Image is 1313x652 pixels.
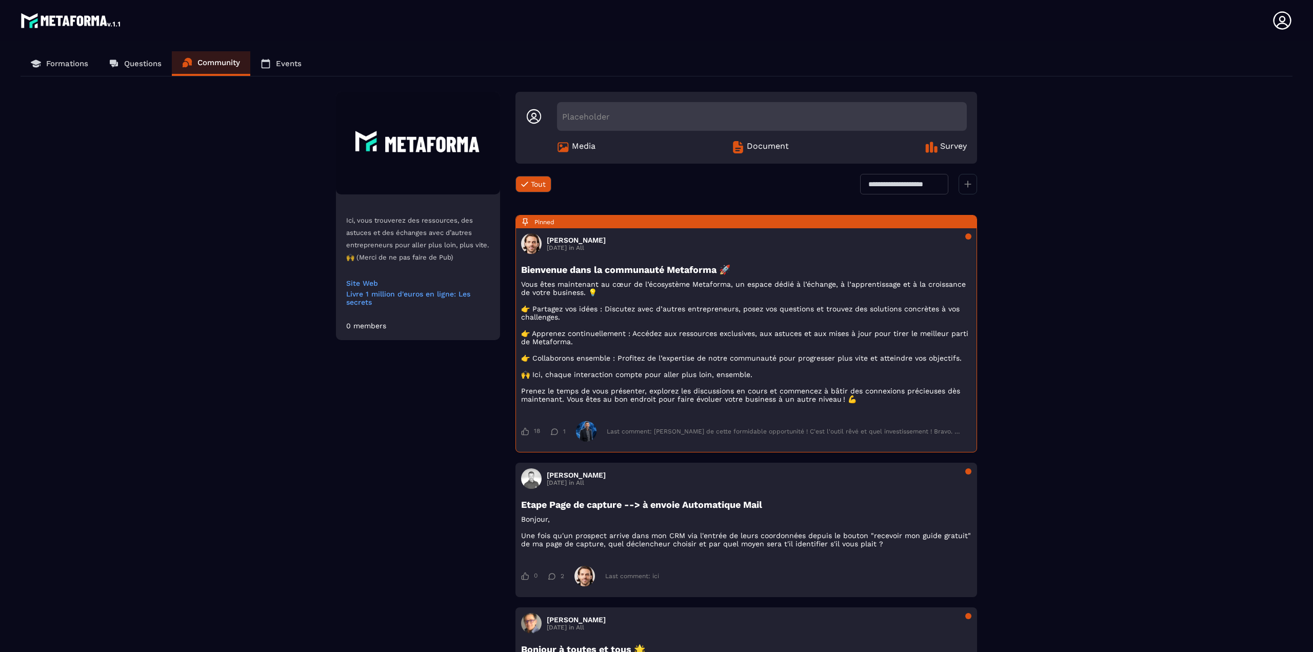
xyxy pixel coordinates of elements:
h3: [PERSON_NAME] [547,616,606,624]
a: Questions [98,51,172,76]
p: Bonjour, Une fois qu'un prospect arrive dans mon CRM via l'entrée de leurs coordonnées depuis le ... [521,515,971,548]
span: Tout [531,180,546,188]
p: Formations [46,59,88,68]
a: Formations [21,51,98,76]
span: Document [747,141,789,153]
div: Last comment: ici [605,572,659,580]
div: Last comment: [PERSON_NAME] de cette formidable opportunité ! C'est l'outil rêvé et quel investis... [607,428,961,435]
p: Ici, vous trouverez des ressources, des astuces et des échanges avec d’autres entrepreneurs pour ... [346,214,490,264]
h3: Etape Page de capture --> à envoie Automatique Mail [521,499,971,510]
img: Community background [336,92,500,194]
span: 2 [561,572,564,580]
p: [DATE] in All [547,244,606,251]
p: Questions [124,59,162,68]
h3: [PERSON_NAME] [547,236,606,244]
span: Survey [940,141,967,153]
p: [DATE] in All [547,624,606,631]
a: Events [250,51,312,76]
span: Pinned [534,219,554,226]
span: 1 [563,428,566,435]
p: Events [276,59,302,68]
h3: [PERSON_NAME] [547,471,606,479]
div: 0 members [346,322,386,330]
p: Community [197,58,240,67]
span: 0 [534,572,538,580]
span: Media [572,141,595,153]
p: [DATE] in All [547,479,606,486]
a: Site Web [346,279,490,287]
a: Community [172,51,250,76]
a: Livre 1 million d'euros en ligne: Les secrets [346,290,490,306]
h3: Bienvenue dans la communauté Metaforma 🚀 [521,264,971,275]
span: 18 [534,427,540,436]
p: Vous êtes maintenant au cœur de l’écosystème Metaforma, un espace dédié à l’échange, à l’apprenti... [521,280,971,403]
div: Placeholder [557,102,967,131]
img: logo [21,10,122,31]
